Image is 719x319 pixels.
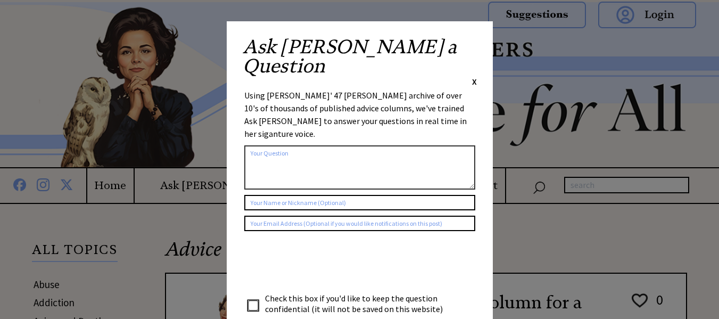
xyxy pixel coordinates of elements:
[472,76,477,87] span: X
[244,89,475,140] div: Using [PERSON_NAME]' 47 [PERSON_NAME] archive of over 10's of thousands of published advice colum...
[244,242,406,283] iframe: reCAPTCHA
[265,292,453,315] td: Check this box if you'd like to keep the question confidential (it will not be saved on this webs...
[244,216,475,231] input: Your Email Address (Optional if you would like notifications on this post)
[243,37,477,76] h2: Ask [PERSON_NAME] a Question
[244,195,475,210] input: Your Name or Nickname (Optional)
